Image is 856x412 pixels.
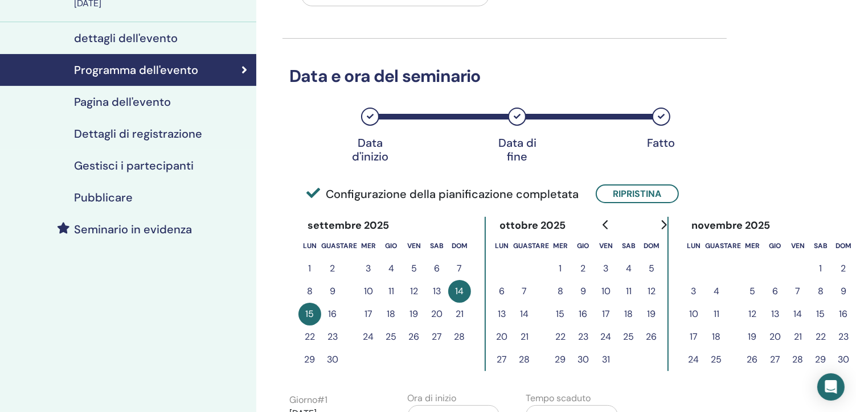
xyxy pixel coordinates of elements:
th: giovedì [572,234,595,257]
button: 24 [357,326,380,348]
div: Data d'inizio [342,136,399,163]
button: 10 [682,303,705,326]
div: Fatto [633,136,690,150]
button: 15 [298,303,321,326]
button: 19 [741,326,764,348]
th: lunedì [490,234,513,257]
button: 18 [705,326,728,348]
font: Configurazione della pianificazione completata [326,187,579,201]
button: 20 [425,303,448,326]
th: sabato [425,234,448,257]
button: 22 [549,326,572,348]
button: 13 [425,280,448,303]
button: 23 [832,326,855,348]
button: 3 [682,280,705,303]
button: 7 [513,280,536,303]
th: sabato [617,234,640,257]
button: 20 [764,326,787,348]
button: 23 [572,326,595,348]
button: 10 [357,280,380,303]
th: venerdì [595,234,617,257]
th: venerdì [787,234,809,257]
button: 27 [764,348,787,371]
button: 23 [321,326,344,348]
button: 4 [617,257,640,280]
th: venerdì [403,234,425,257]
button: 30 [572,348,595,371]
label: Tempo scaduto [526,392,591,405]
button: 2 [832,257,855,280]
div: ottobre 2025 [490,217,575,234]
button: 25 [617,326,640,348]
button: 11 [705,303,728,326]
button: 8 [809,280,832,303]
button: 29 [549,348,572,371]
h4: Pagina dell'evento [74,95,171,109]
button: 13 [490,303,513,326]
button: 13 [764,303,787,326]
button: 14 [513,303,536,326]
button: 4 [380,257,403,280]
button: 16 [572,303,595,326]
button: 5 [741,280,764,303]
button: 3 [357,257,380,280]
button: 8 [549,280,572,303]
button: 29 [298,348,321,371]
button: 8 [298,280,321,303]
button: 2 [572,257,595,280]
button: 22 [298,326,321,348]
h4: Dettagli di registrazione [74,127,202,141]
th: lunedì [682,234,705,257]
button: 17 [595,303,617,326]
button: 15 [809,303,832,326]
button: 1 [549,257,572,280]
th: martedì [705,234,741,257]
th: martedì [321,234,357,257]
th: martedì [513,234,549,257]
button: 16 [321,303,344,326]
button: 6 [425,257,448,280]
button: 9 [321,280,344,303]
h4: Gestisci i partecipanti [74,159,194,172]
button: 1 [298,257,321,280]
button: Ripristina [596,184,679,203]
button: 26 [403,326,425,348]
button: 6 [490,280,513,303]
button: 30 [321,348,344,371]
button: 5 [403,257,425,280]
button: 12 [640,280,663,303]
h3: Data e ora del seminario [282,66,727,86]
button: 14 [448,280,471,303]
div: Apri Intercom Messenger [817,373,845,401]
th: mercoledì [357,234,380,257]
button: 15 [549,303,572,326]
th: sabato [809,234,832,257]
button: 10 [595,280,617,303]
button: 28 [513,348,536,371]
button: 18 [617,303,640,326]
button: 9 [832,280,855,303]
th: mercoledì [549,234,572,257]
button: 28 [448,326,471,348]
button: Vai al mese successivo [654,213,673,236]
button: 19 [403,303,425,326]
h4: Programma dell'evento [74,63,198,77]
th: domenica [448,234,471,257]
button: 16 [832,303,855,326]
label: Ora di inizio [408,392,457,405]
button: 4 [705,280,728,303]
button: 9 [572,280,595,303]
h4: Seminario in evidenza [74,223,192,236]
button: 21 [448,303,471,326]
h4: Pubblicare [74,191,133,204]
th: giovedì [764,234,787,257]
button: 1 [809,257,832,280]
button: 3 [595,257,617,280]
button: 12 [741,303,764,326]
div: settembre 2025 [298,217,399,234]
button: 6 [764,280,787,303]
button: 24 [595,326,617,348]
div: novembre 2025 [682,217,780,234]
button: 7 [448,257,471,280]
button: 19 [640,303,663,326]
